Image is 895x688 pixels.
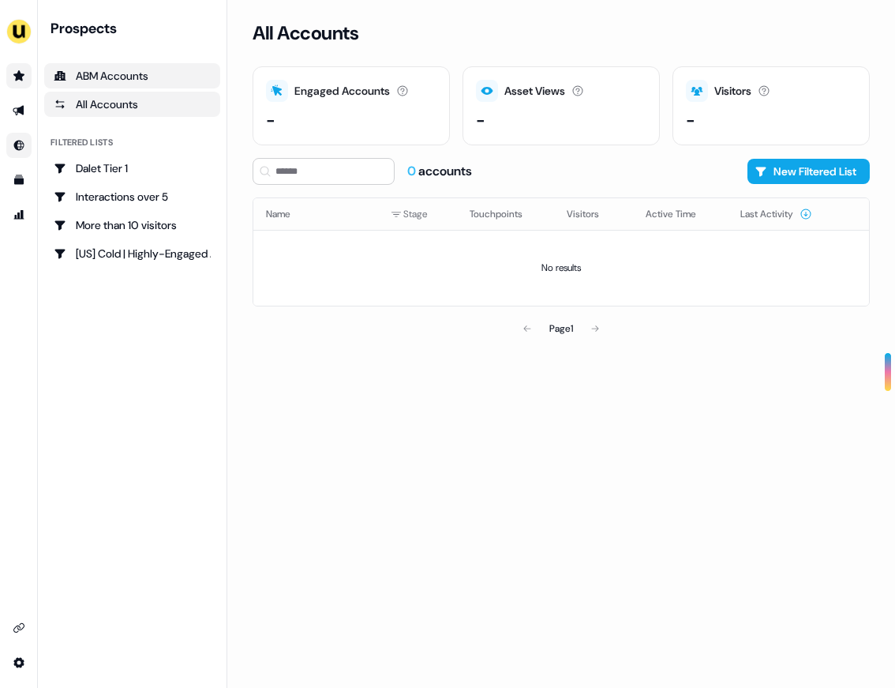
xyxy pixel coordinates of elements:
button: Active Time [646,200,715,228]
div: accounts [407,163,472,180]
a: Go to attribution [6,202,32,227]
div: - [476,108,485,132]
h3: All Accounts [253,21,358,45]
div: Asset Views [504,83,565,100]
td: No results [253,230,869,306]
div: - [686,108,695,132]
div: More than 10 visitors [54,217,211,233]
a: Go to integrations [6,650,32,675]
a: Go to templates [6,167,32,193]
span: 0 [407,163,418,179]
div: Page 1 [549,321,573,336]
div: [US] Cold | Highly-Engaged Accounts [54,246,211,261]
div: Interactions over 5 [54,189,211,205]
button: Visitors [567,200,618,228]
a: Go to Inbound [6,133,32,158]
a: Go to outbound experience [6,98,32,123]
a: Go to [US] Cold | Highly-Engaged Accounts [44,241,220,266]
a: Go to More than 10 visitors [44,212,220,238]
button: Last Activity [740,200,812,228]
a: Go to prospects [6,63,32,88]
div: Visitors [714,83,751,100]
button: New Filtered List [747,159,870,184]
a: Go to integrations [6,615,32,641]
div: - [266,108,275,132]
div: Engaged Accounts [294,83,390,100]
a: Go to Interactions over 5 [44,184,220,209]
div: Dalet Tier 1 [54,160,211,176]
div: All Accounts [54,96,211,112]
a: Go to Dalet Tier 1 [44,156,220,181]
th: Name [253,198,378,230]
a: ABM Accounts [44,63,220,88]
div: Stage [391,206,444,222]
a: All accounts [44,92,220,117]
div: ABM Accounts [54,68,211,84]
div: Filtered lists [51,136,113,149]
div: Prospects [51,19,220,38]
button: Touchpoints [470,200,541,228]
